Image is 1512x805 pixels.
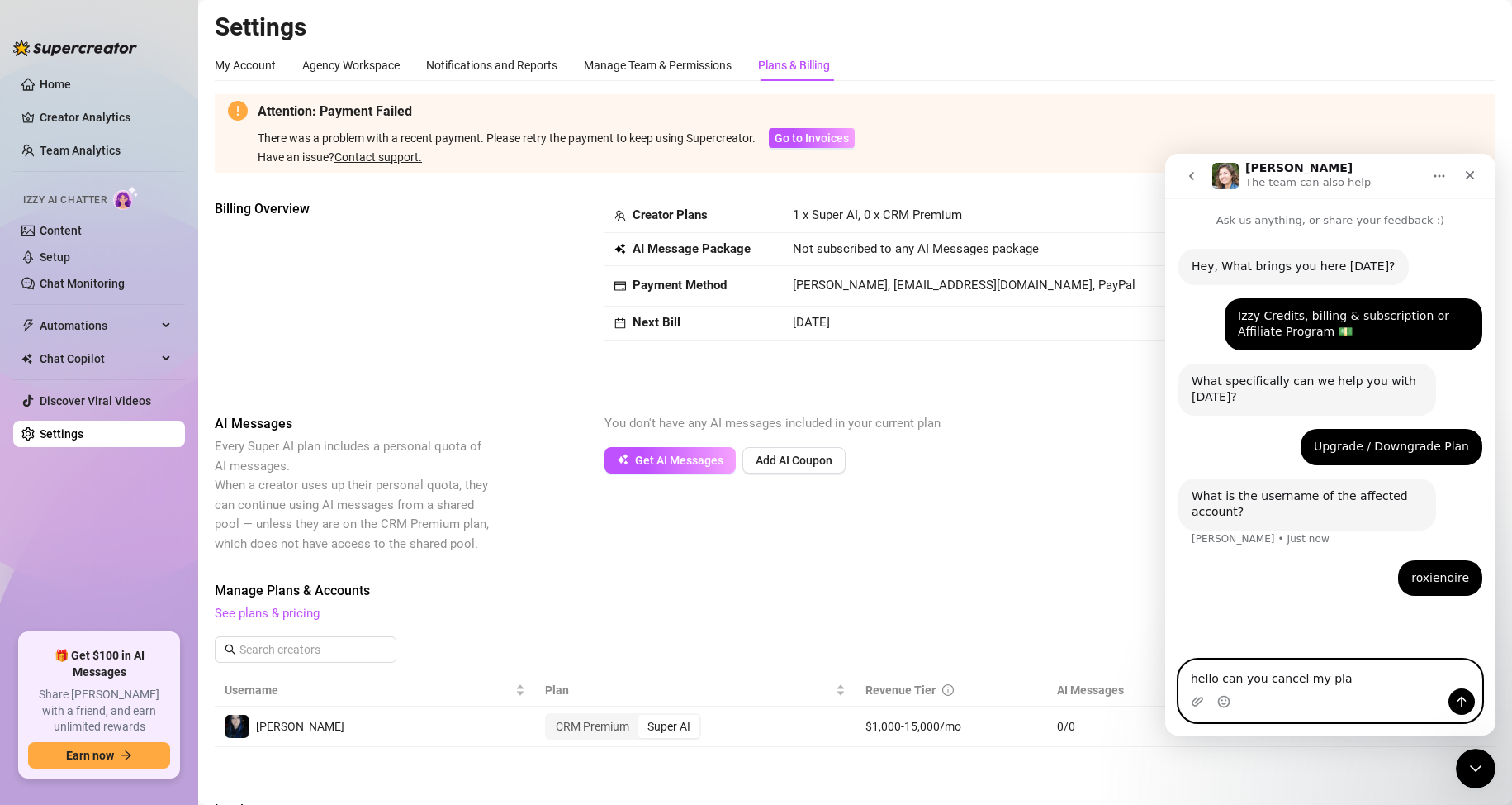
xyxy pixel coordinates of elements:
button: Go to Invoices [769,128,855,148]
span: AI Messages [215,414,492,434]
a: Settings [40,427,83,441]
a: Content [40,224,82,237]
button: Earn nowarrow-right [28,742,170,769]
span: calendar [614,317,626,329]
span: 0 / 0 [1057,717,1293,736]
div: Agency Workspace [302,56,400,74]
span: 🎁 Get $100 in AI Messages [28,648,170,680]
span: Earn now [66,749,114,762]
input: Search creators [239,641,373,659]
span: Manage Plans & Accounts [215,581,1495,601]
a: Contact support. [334,150,422,164]
span: [PERSON_NAME], [EMAIL_ADDRESS][DOMAIN_NAME], PayPal [793,278,1135,293]
div: CRM Premium [547,715,638,738]
th: Plan [535,674,856,707]
button: Add AI Coupon [742,447,846,474]
span: Add AI Coupon [756,454,832,467]
img: AI Chatter [113,186,139,210]
strong: Attention: Payment Failed [258,103,412,119]
span: Get AI Messages [635,454,723,467]
span: 1 x Super AI, 0 x CRM Premium [793,207,962,222]
a: Setup [40,250,70,264]
span: Chat Copilot [40,345,157,372]
th: AI Messages [1047,674,1303,707]
a: Team Analytics [40,144,121,157]
div: Plans & Billing [758,56,830,74]
span: info-circle [942,684,954,696]
div: Have an issue? [258,148,855,166]
span: thunderbolt [21,319,35,332]
span: arrow-right [121,750,132,761]
span: Automations [40,312,157,339]
strong: Creator Plans [633,207,708,222]
img: Chat Copilot [21,353,32,364]
iframe: Intercom live chat [1165,154,1495,736]
a: See plans & pricing [215,606,320,621]
a: Chat Monitoring [40,277,125,290]
span: Every Super AI plan includes a personal quota of AI messages. When a creator uses up their person... [215,439,489,551]
span: Billing Overview [215,199,492,219]
span: Not subscribed to any AI Messages package [793,240,1039,260]
img: logo-BBDzfeDw.svg [13,40,137,56]
th: Username [215,674,535,707]
td: $1,000-15,000/mo [856,707,1048,747]
span: credit-card [614,280,626,292]
strong: Next Bill [633,315,680,330]
span: Izzy AI Chatter [23,193,107,208]
span: Share [PERSON_NAME] with a friend, and earn unlimited rewards [28,687,170,736]
span: exclamation-circle [228,101,248,121]
button: Get AI Messages [604,447,736,474]
div: Super AI [638,715,699,738]
div: My Account [215,56,276,74]
span: Username [225,681,512,699]
a: Discover Viral Videos [40,394,151,407]
span: team [614,210,626,221]
a: Home [40,78,71,91]
strong: AI Message Package [633,241,751,256]
span: [PERSON_NAME] [256,720,344,733]
div: Manage Team & Permissions [584,56,732,74]
span: Go to Invoices [775,131,849,145]
span: You don't have any AI messages included in your current plan [604,416,941,431]
span: Plan [545,681,832,699]
strong: Payment Method [633,278,727,293]
div: segmented control [545,713,701,740]
iframe: Intercom live chat [1456,749,1495,788]
h2: Settings [215,12,1495,43]
img: Roxie [225,715,249,738]
span: [DATE] [793,315,830,330]
div: Notifications and Reports [426,56,557,74]
div: There was a problem with a recent payment. Please retry the payment to keep using Supercreator. [258,129,756,147]
span: search [225,644,236,655]
span: Revenue Tier [865,684,936,697]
